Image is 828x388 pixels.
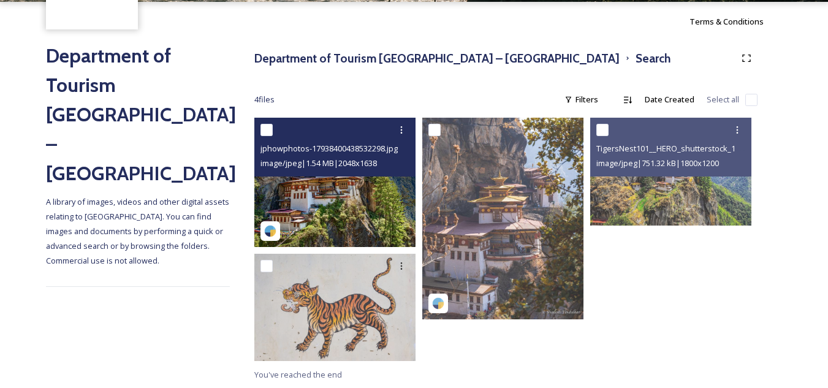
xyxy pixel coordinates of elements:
[639,88,701,112] div: Date Created
[558,88,604,112] div: Filters
[260,158,377,169] span: image/jpeg | 1.54 MB | 2048 x 1638
[636,50,670,67] h3: Search
[422,118,583,319] img: shaileshtendulkar-18074463706360730-5.jpg
[46,196,231,266] span: A library of images, videos and other digital assets relating to [GEOGRAPHIC_DATA]. You can find ...
[264,225,276,237] img: snapsea-logo.png
[254,253,416,360] img: Haa by Marcus Westberg23.jpg
[46,41,230,188] h2: Department of Tourism [GEOGRAPHIC_DATA] – [GEOGRAPHIC_DATA]
[596,158,719,169] span: image/jpeg | 751.32 kB | 1800 x 1200
[689,14,782,29] a: Terms & Conditions
[254,50,620,67] h3: Department of Tourism [GEOGRAPHIC_DATA] – [GEOGRAPHIC_DATA]
[432,297,444,310] img: snapsea-logo.png
[689,16,764,27] span: Terms & Conditions
[707,94,739,105] span: Select all
[596,142,787,154] span: TigersNest101__HERO_shutterstock_1091715818.jpg
[260,143,398,154] span: jphowphotos-17938400438532298.jpg
[254,94,275,105] span: 4 file s
[254,118,416,246] img: jphowphotos-17938400438532298.jpg
[254,369,342,380] span: You've reached the end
